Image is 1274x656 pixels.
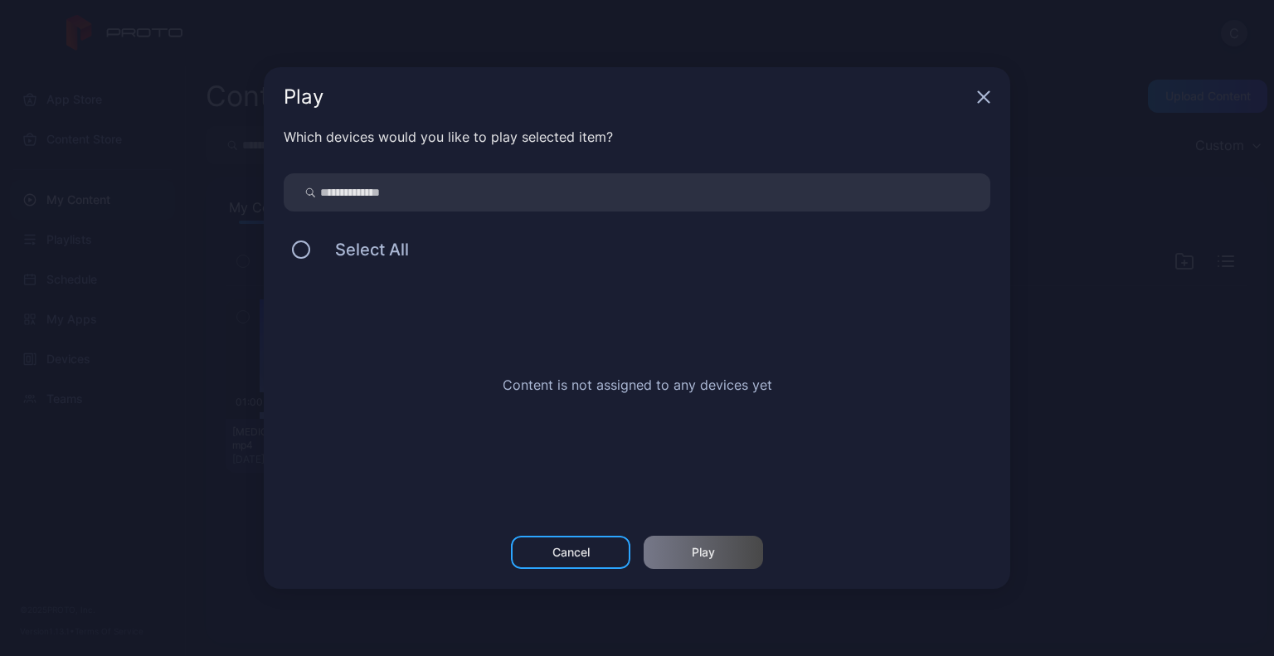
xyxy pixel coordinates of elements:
button: Cancel [511,536,630,569]
div: Cancel [552,546,590,559]
span: Select All [318,240,409,260]
p: Content is not assigned to any devices yet [503,375,772,395]
div: Which devices would you like to play selected item? [284,127,990,147]
div: Play [692,546,715,559]
button: Play [644,536,763,569]
div: Play [284,87,970,107]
